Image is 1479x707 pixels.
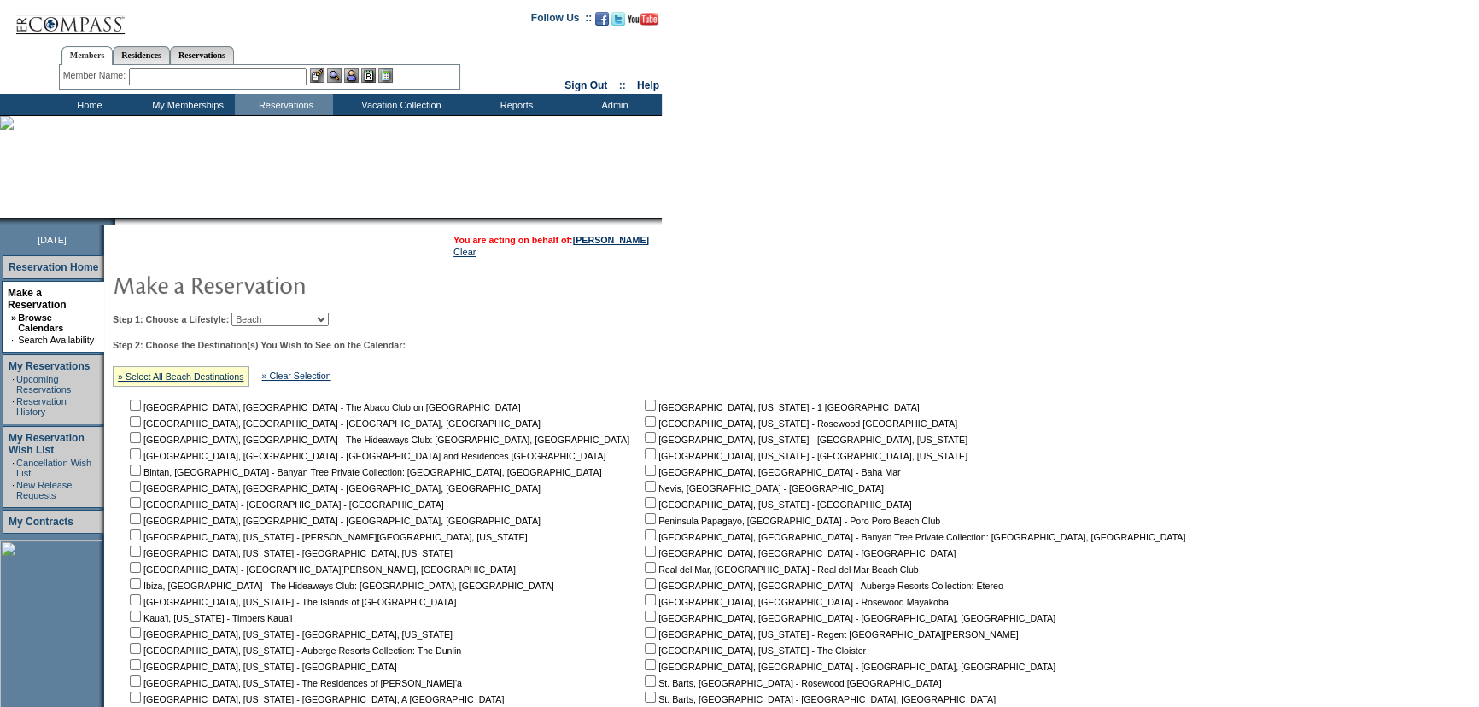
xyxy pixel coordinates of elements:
td: Follow Us :: [531,10,592,31]
a: Make a Reservation [8,287,67,311]
td: Reports [465,94,564,115]
nobr: [GEOGRAPHIC_DATA], [GEOGRAPHIC_DATA] - [GEOGRAPHIC_DATA] and Residences [GEOGRAPHIC_DATA] [126,451,605,461]
a: My Contracts [9,516,73,528]
nobr: [GEOGRAPHIC_DATA], [US_STATE] - 1 [GEOGRAPHIC_DATA] [641,402,920,412]
nobr: [GEOGRAPHIC_DATA], [GEOGRAPHIC_DATA] - Auberge Resorts Collection: Etereo [641,581,1003,591]
nobr: [GEOGRAPHIC_DATA], [GEOGRAPHIC_DATA] - [GEOGRAPHIC_DATA] [641,548,956,558]
nobr: Peninsula Papagayo, [GEOGRAPHIC_DATA] - Poro Poro Beach Club [641,516,940,526]
nobr: [GEOGRAPHIC_DATA], [GEOGRAPHIC_DATA] - The Abaco Club on [GEOGRAPHIC_DATA] [126,402,521,412]
nobr: [GEOGRAPHIC_DATA], [GEOGRAPHIC_DATA] - Rosewood Mayakoba [641,597,949,607]
nobr: St. Barts, [GEOGRAPHIC_DATA] - Rosewood [GEOGRAPHIC_DATA] [641,678,941,688]
nobr: [GEOGRAPHIC_DATA], [US_STATE] - Rosewood [GEOGRAPHIC_DATA] [641,418,957,429]
nobr: [GEOGRAPHIC_DATA] - [GEOGRAPHIC_DATA] - [GEOGRAPHIC_DATA] [126,500,444,510]
a: Clear [453,247,476,257]
td: · [11,335,16,345]
nobr: [GEOGRAPHIC_DATA], [US_STATE] - The Residences of [PERSON_NAME]'a [126,678,462,688]
img: Follow us on Twitter [611,12,625,26]
a: Become our fan on Facebook [595,17,609,27]
img: Subscribe to our YouTube Channel [628,13,658,26]
a: Search Availability [18,335,94,345]
nobr: [GEOGRAPHIC_DATA], [US_STATE] - The Islands of [GEOGRAPHIC_DATA] [126,597,456,607]
nobr: Ibiza, [GEOGRAPHIC_DATA] - The Hideaways Club: [GEOGRAPHIC_DATA], [GEOGRAPHIC_DATA] [126,581,554,591]
img: Impersonate [344,68,359,83]
span: [DATE] [38,235,67,245]
nobr: [GEOGRAPHIC_DATA], [US_STATE] - [GEOGRAPHIC_DATA], [US_STATE] [641,451,967,461]
td: · [12,458,15,478]
nobr: [GEOGRAPHIC_DATA], [GEOGRAPHIC_DATA] - [GEOGRAPHIC_DATA], [GEOGRAPHIC_DATA] [126,418,541,429]
img: b_edit.gif [310,68,324,83]
nobr: [GEOGRAPHIC_DATA], [GEOGRAPHIC_DATA] - [GEOGRAPHIC_DATA], [GEOGRAPHIC_DATA] [641,613,1055,623]
nobr: [GEOGRAPHIC_DATA], [US_STATE] - Auberge Resorts Collection: The Dunlin [126,646,461,656]
a: Upcoming Reservations [16,374,71,394]
img: promoShadowLeftCorner.gif [109,218,115,225]
a: Reservation Home [9,261,98,273]
nobr: [GEOGRAPHIC_DATA], [US_STATE] - Regent [GEOGRAPHIC_DATA][PERSON_NAME] [641,629,1019,640]
td: Vacation Collection [333,94,465,115]
nobr: [GEOGRAPHIC_DATA] - [GEOGRAPHIC_DATA][PERSON_NAME], [GEOGRAPHIC_DATA] [126,564,516,575]
a: Browse Calendars [18,313,63,333]
nobr: [GEOGRAPHIC_DATA], [US_STATE] - [PERSON_NAME][GEOGRAPHIC_DATA], [US_STATE] [126,532,528,542]
span: :: [619,79,626,91]
a: My Reservation Wish List [9,432,85,456]
a: Members [61,46,114,65]
nobr: [GEOGRAPHIC_DATA], [US_STATE] - [GEOGRAPHIC_DATA], [US_STATE] [126,548,453,558]
td: My Memberships [137,94,235,115]
nobr: Real del Mar, [GEOGRAPHIC_DATA] - Real del Mar Beach Club [641,564,919,575]
a: Subscribe to our YouTube Channel [628,17,658,27]
a: » Select All Beach Destinations [118,371,244,382]
nobr: St. Barts, [GEOGRAPHIC_DATA] - [GEOGRAPHIC_DATA], [GEOGRAPHIC_DATA] [641,694,996,704]
a: Residences [113,46,170,64]
td: · [12,480,15,500]
a: Cancellation Wish List [16,458,91,478]
img: View [327,68,342,83]
a: [PERSON_NAME] [573,235,649,245]
td: · [12,374,15,394]
nobr: [GEOGRAPHIC_DATA], [US_STATE] - [GEOGRAPHIC_DATA], A [GEOGRAPHIC_DATA] [126,694,504,704]
nobr: [GEOGRAPHIC_DATA], [GEOGRAPHIC_DATA] - [GEOGRAPHIC_DATA], [GEOGRAPHIC_DATA] [126,516,541,526]
nobr: [GEOGRAPHIC_DATA], [US_STATE] - [GEOGRAPHIC_DATA] [126,662,397,672]
nobr: [GEOGRAPHIC_DATA], [GEOGRAPHIC_DATA] - Banyan Tree Private Collection: [GEOGRAPHIC_DATA], [GEOGRA... [641,532,1185,542]
nobr: Nevis, [GEOGRAPHIC_DATA] - [GEOGRAPHIC_DATA] [641,483,884,494]
a: My Reservations [9,360,90,372]
img: blank.gif [115,218,117,225]
img: Become our fan on Facebook [595,12,609,26]
td: · [12,396,15,417]
nobr: [GEOGRAPHIC_DATA], [US_STATE] - [GEOGRAPHIC_DATA], [US_STATE] [641,435,967,445]
nobr: [GEOGRAPHIC_DATA], [US_STATE] - The Cloister [641,646,866,656]
img: pgTtlMakeReservation.gif [113,267,454,301]
td: Reservations [235,94,333,115]
span: You are acting on behalf of: [453,235,649,245]
img: b_calculator.gif [378,68,393,83]
nobr: [GEOGRAPHIC_DATA], [GEOGRAPHIC_DATA] - [GEOGRAPHIC_DATA], [GEOGRAPHIC_DATA] [126,483,541,494]
nobr: Bintan, [GEOGRAPHIC_DATA] - Banyan Tree Private Collection: [GEOGRAPHIC_DATA], [GEOGRAPHIC_DATA] [126,467,602,477]
b: Step 1: Choose a Lifestyle: [113,314,229,324]
td: Admin [564,94,662,115]
nobr: [GEOGRAPHIC_DATA], [US_STATE] - [GEOGRAPHIC_DATA], [US_STATE] [126,629,453,640]
nobr: [GEOGRAPHIC_DATA], [GEOGRAPHIC_DATA] - Baha Mar [641,467,900,477]
a: Help [637,79,659,91]
b: » [11,313,16,323]
a: » Clear Selection [262,371,331,381]
a: Reservations [170,46,234,64]
a: Follow us on Twitter [611,17,625,27]
a: New Release Requests [16,480,72,500]
nobr: Kaua'i, [US_STATE] - Timbers Kaua'i [126,613,292,623]
nobr: [GEOGRAPHIC_DATA], [GEOGRAPHIC_DATA] - The Hideaways Club: [GEOGRAPHIC_DATA], [GEOGRAPHIC_DATA] [126,435,629,445]
nobr: [GEOGRAPHIC_DATA], [GEOGRAPHIC_DATA] - [GEOGRAPHIC_DATA], [GEOGRAPHIC_DATA] [641,662,1055,672]
a: Reservation History [16,396,67,417]
div: Member Name: [63,68,129,83]
td: Home [38,94,137,115]
img: Reservations [361,68,376,83]
nobr: [GEOGRAPHIC_DATA], [US_STATE] - [GEOGRAPHIC_DATA] [641,500,912,510]
b: Step 2: Choose the Destination(s) You Wish to See on the Calendar: [113,340,406,350]
a: Sign Out [564,79,607,91]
